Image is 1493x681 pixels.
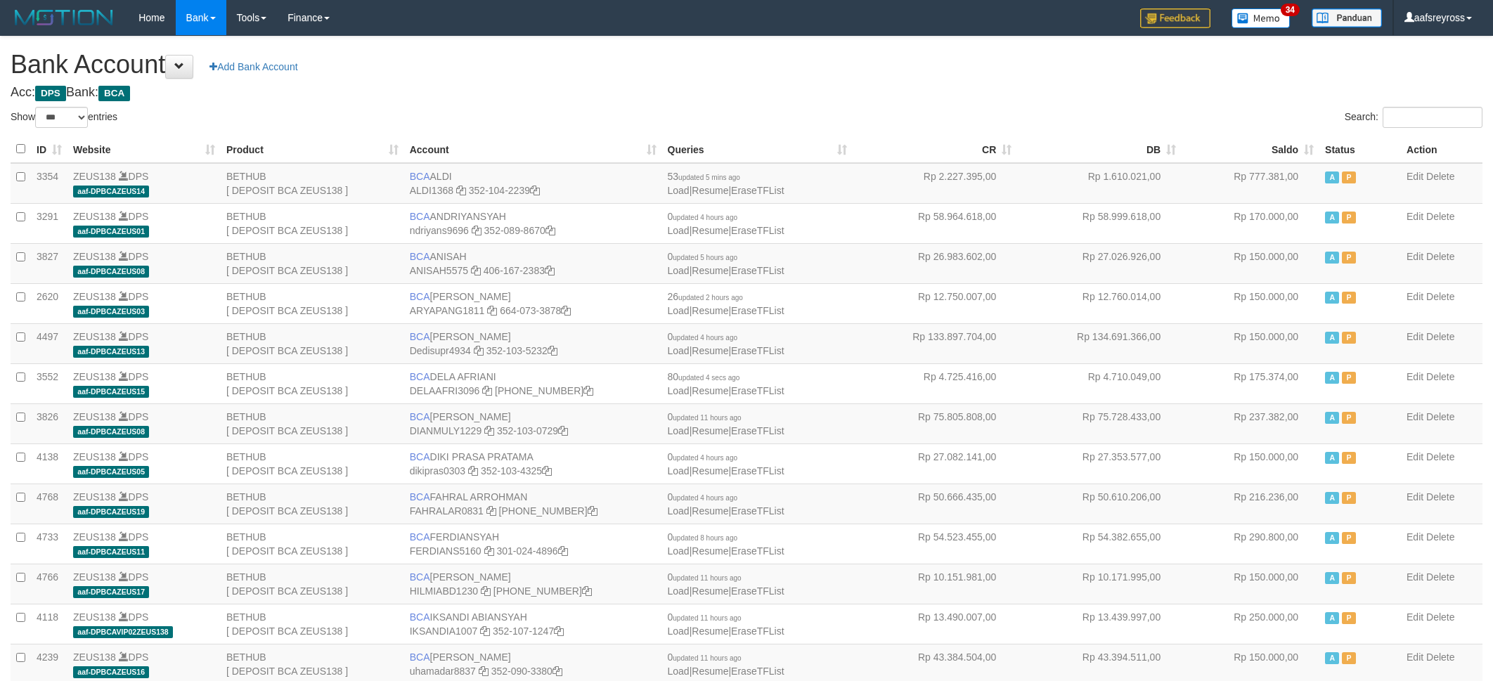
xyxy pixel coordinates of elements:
a: Load [668,625,690,637]
label: Show entries [11,107,117,128]
a: EraseTFList [731,465,784,476]
span: Active [1325,492,1339,504]
td: 4138 [31,443,67,484]
td: Rp 4.725.416,00 [853,363,1017,403]
a: Copy 4061672383 to clipboard [545,265,555,276]
td: DPS [67,564,221,604]
a: Edit [1407,611,1423,623]
h4: Acc: Bank: [11,86,1482,100]
a: Copy FERDIANS5160 to clipboard [484,545,494,557]
span: Paused [1342,532,1356,544]
span: BCA [410,491,430,502]
td: BETHUB [ DEPOSIT BCA ZEUS138 ] [221,403,404,443]
span: 0 [668,571,742,583]
td: [PERSON_NAME] 664-073-3878 [404,283,662,323]
a: ZEUS138 [73,211,116,222]
td: 3552 [31,363,67,403]
a: Resume [692,345,728,356]
td: ANISAH 406-167-2383 [404,243,662,283]
td: BETHUB [ DEPOSIT BCA ZEUS138 ] [221,443,404,484]
a: Resume [692,225,728,236]
a: Copy 8692458639 to clipboard [583,385,593,396]
span: | | [668,371,784,396]
a: Delete [1426,491,1454,502]
td: DPS [67,524,221,564]
span: aaf-DPBCAZEUS11 [73,546,149,558]
td: BETHUB [ DEPOSIT BCA ZEUS138 ] [221,283,404,323]
a: Copy 7495214257 to clipboard [582,585,592,597]
td: Rp 54.382.655,00 [1017,524,1182,564]
span: Active [1325,332,1339,344]
a: Resume [692,625,728,637]
input: Search: [1383,107,1482,128]
span: updated 5 mins ago [678,174,740,181]
span: BCA [410,571,430,583]
td: 3826 [31,403,67,443]
a: Copy ANISAH5575 to clipboard [471,265,481,276]
a: uhamadar8837 [410,666,476,677]
a: EraseTFList [731,666,784,677]
a: ndriyans9696 [410,225,469,236]
select: Showentries [35,107,88,128]
td: 2620 [31,283,67,323]
td: Rp 1.610.021,00 [1017,163,1182,204]
a: ZEUS138 [73,291,116,302]
a: Copy DIANMULY1229 to clipboard [484,425,494,436]
span: Paused [1342,212,1356,223]
td: Rp 27.353.577,00 [1017,443,1182,484]
a: Resume [692,585,728,597]
a: Delete [1426,331,1454,342]
td: Rp 175.374,00 [1182,363,1319,403]
a: Copy ndriyans9696 to clipboard [472,225,481,236]
td: 4497 [31,323,67,363]
td: Rp 75.728.433,00 [1017,403,1182,443]
th: Saldo: activate to sort column ascending [1182,136,1319,163]
a: dikipras0303 [410,465,465,476]
th: Account: activate to sort column ascending [404,136,662,163]
span: | | [668,531,784,557]
a: EraseTFList [731,505,784,517]
a: Copy 3521071247 to clipboard [554,625,564,637]
a: HILMIABD1230 [410,585,478,597]
td: 4118 [31,604,67,644]
span: BCA [410,451,430,462]
td: DPS [67,604,221,644]
td: Rp 150.000,00 [1182,564,1319,604]
td: BETHUB [ DEPOSIT BCA ZEUS138 ] [221,203,404,243]
img: Button%20Memo.svg [1232,8,1291,28]
td: 3354 [31,163,67,204]
span: | | [668,571,784,597]
span: Active [1325,212,1339,223]
a: Edit [1407,251,1423,262]
span: 0 [668,411,742,422]
a: Copy Dedisupr4934 to clipboard [474,345,484,356]
a: DELAAFRI3096 [410,385,480,396]
td: Rp 27.026.926,00 [1017,243,1182,283]
span: Paused [1342,332,1356,344]
a: Resume [692,545,728,557]
a: Load [668,666,690,677]
th: Product: activate to sort column ascending [221,136,404,163]
span: Paused [1342,252,1356,264]
td: 4768 [31,484,67,524]
td: DPS [67,323,221,363]
th: Action [1401,136,1482,163]
a: ZEUS138 [73,331,116,342]
a: Resume [692,465,728,476]
a: EraseTFList [731,425,784,436]
a: Edit [1407,451,1423,462]
td: [PERSON_NAME] 352-103-0729 [404,403,662,443]
td: DELA AFRIANI [PHONE_NUMBER] [404,363,662,403]
span: aaf-DPBCAZEUS08 [73,266,149,278]
td: Rp 150.000,00 [1182,323,1319,363]
a: Copy IKSANDIA1007 to clipboard [480,625,490,637]
td: Rp 13.490.007,00 [853,604,1017,644]
a: Copy 3520903380 to clipboard [552,666,562,677]
th: Website: activate to sort column ascending [67,136,221,163]
a: Delete [1426,571,1454,583]
span: BCA [410,291,430,302]
a: FERDIANS5160 [410,545,481,557]
a: ARYAPANG1811 [410,305,485,316]
span: aaf-DPBCAZEUS15 [73,386,149,398]
a: Load [668,585,690,597]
